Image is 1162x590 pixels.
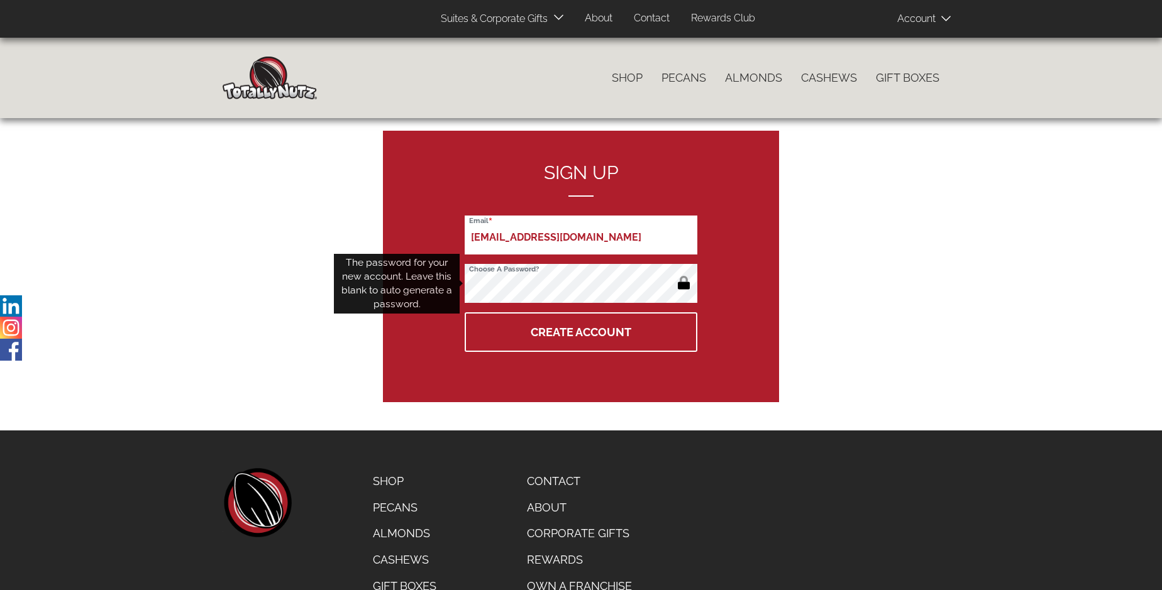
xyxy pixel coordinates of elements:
a: home [223,468,292,537]
a: Cashews [363,547,446,573]
a: About [575,6,622,31]
a: Contact [517,468,641,494]
a: Almonds [363,520,446,547]
a: Cashews [792,65,866,91]
img: Home [223,57,317,99]
div: The password for your new account. Leave this blank to auto generate a password. [334,254,460,314]
a: Corporate Gifts [517,520,641,547]
button: Create Account [465,312,697,352]
a: Rewards Club [682,6,765,31]
a: Pecans [363,494,446,521]
input: Email [465,216,697,254]
h2: Sign up [465,162,697,197]
a: Contact [624,6,679,31]
a: About [517,494,641,521]
a: Suites & Corporate Gifts [431,7,551,31]
a: Rewards [517,547,641,573]
a: Almonds [716,65,792,91]
a: Gift Boxes [866,65,949,91]
a: Shop [363,468,446,494]
a: Pecans [652,65,716,91]
a: Shop [602,65,652,91]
